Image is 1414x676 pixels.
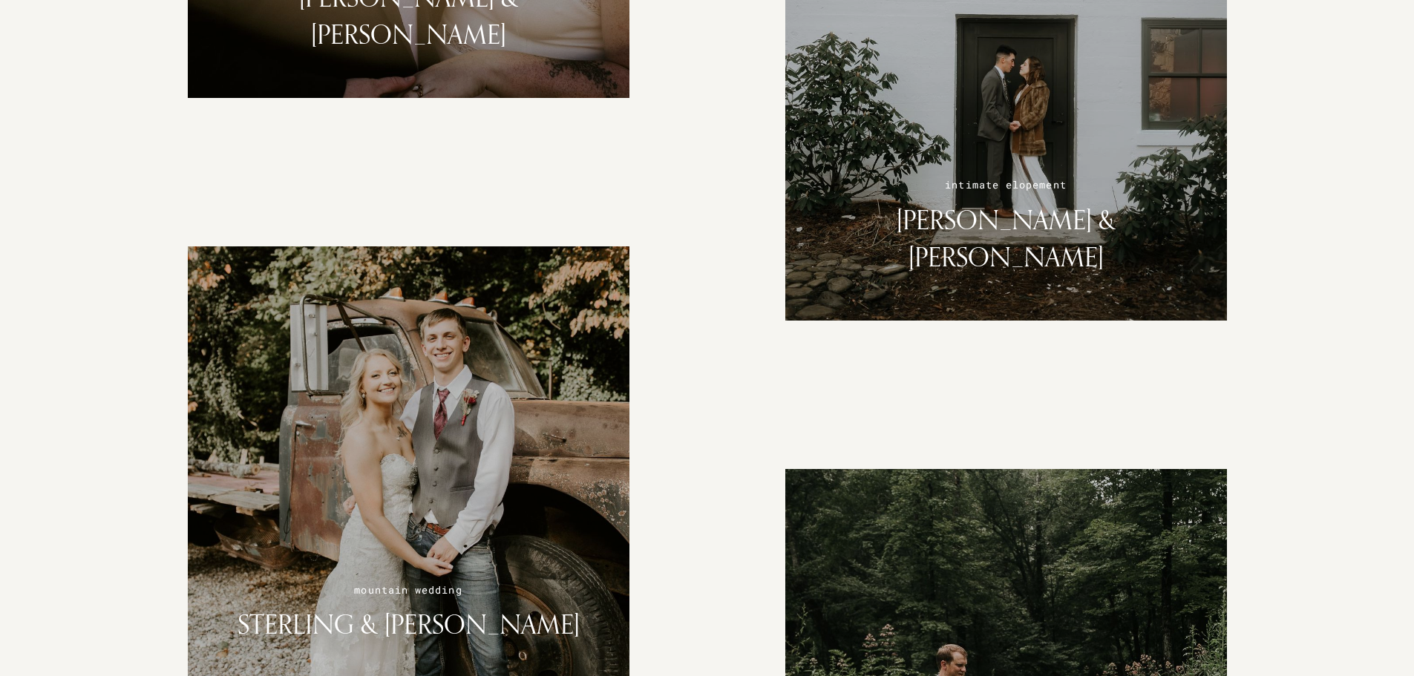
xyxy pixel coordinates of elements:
[217,582,600,599] h6: mountain wedding
[815,177,1197,194] h6: intimate elopement
[815,201,1197,276] h2: [PERSON_NAME] & [PERSON_NAME]
[217,606,600,643] h2: STERLING & [PERSON_NAME]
